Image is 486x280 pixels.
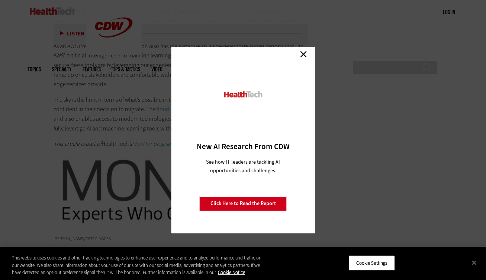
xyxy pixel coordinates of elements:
h3: New AI Research From CDW [184,141,302,152]
a: Close [298,49,309,60]
a: More information about your privacy [218,269,245,276]
button: Cookie Settings [348,255,395,271]
div: This website uses cookies and other tracking technologies to enhance user experience and to analy... [12,254,267,276]
img: HealthTech_0.png [223,91,263,98]
p: See how IT leaders are tackling AI opportunities and challenges. [197,158,289,175]
button: Close [466,254,482,271]
a: Click Here to Read the Report [200,196,287,211]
